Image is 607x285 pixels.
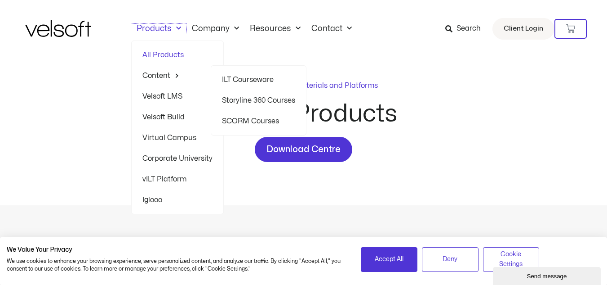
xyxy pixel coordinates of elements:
button: Deny all cookies [422,247,479,272]
iframe: chat widget [493,265,603,285]
span: Deny [443,254,457,264]
a: ProductsMenu Toggle [131,24,186,34]
a: Corporate University [142,148,213,169]
a: Download Centre [255,137,352,162]
a: ILT Courseware [222,69,295,90]
a: Search [445,21,487,36]
ul: ProductsMenu Toggle [131,41,224,214]
span: Accept All [375,254,403,264]
a: Virtual Campus [142,127,213,148]
a: Velsoft Build [142,107,213,127]
a: ContentMenu Toggle [142,65,213,86]
button: Accept all cookies [361,247,417,272]
a: ResourcesMenu Toggle [244,24,306,34]
button: Adjust cookie preferences [483,247,540,272]
a: Velsoft LMS [142,86,213,107]
ul: ContentMenu Toggle [211,65,306,136]
p: We use cookies to enhance your browsing experience, serve personalized content, and analyze our t... [7,258,347,273]
a: Iglooo [142,190,213,210]
span: Download Centre [266,142,341,157]
img: Velsoft Training Materials [25,20,91,37]
a: vILT Platform [142,169,213,190]
a: CompanyMenu Toggle [186,24,244,34]
nav: Menu [131,24,357,34]
a: All Products [142,45,213,65]
span: Search [456,23,481,35]
a: Client Login [492,18,554,40]
span: Cookie Settings [489,249,534,270]
a: Storyline 360 Courses [222,90,295,111]
a: ContactMenu Toggle [306,24,357,34]
span: Client Login [504,23,543,35]
a: SCORM Courses [222,111,295,131]
h2: We Value Your Privacy [7,246,347,254]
